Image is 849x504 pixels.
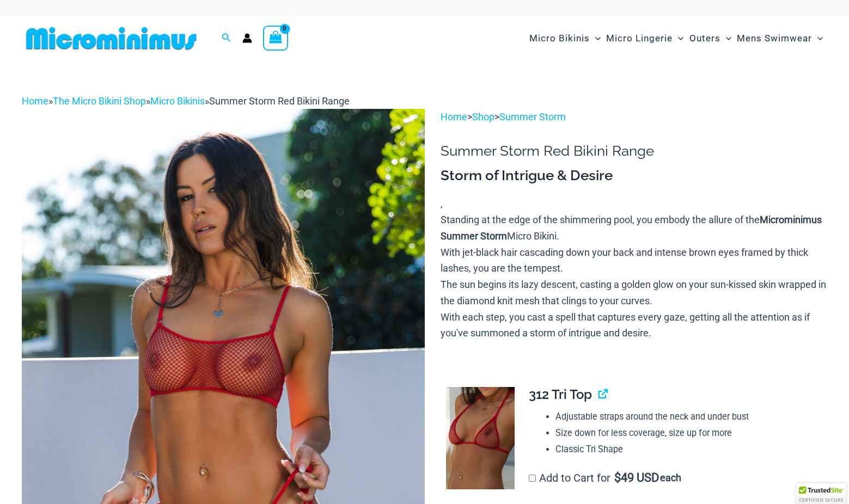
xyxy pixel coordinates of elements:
a: View Shopping Cart, empty [263,26,288,51]
span: $ [614,471,621,484]
span: 312 Tri Top [529,386,592,402]
a: Summer Storm [499,111,566,122]
span: each [660,472,681,483]
a: Search icon link [222,32,231,45]
span: Menu Toggle [590,24,601,52]
span: Micro Lingerie [606,24,673,52]
a: The Micro Bikini Shop [53,95,146,107]
span: Menu Toggle [812,24,823,52]
a: Shop [472,111,494,122]
span: Outers [689,24,720,52]
span: Menu Toggle [720,24,731,52]
p: > > [441,109,827,125]
span: 49 USD [614,472,659,483]
div: , [441,167,827,341]
a: Micro LingerieMenu ToggleMenu Toggle [603,22,686,55]
span: Mens Swimwear [737,24,812,52]
li: Adjustable straps around the neck and under bust [555,409,819,425]
a: Micro Bikinis [150,95,205,107]
span: Summer Storm Red Bikini Range [209,95,350,107]
div: TrustedSite Certified [796,483,846,504]
a: Mens SwimwearMenu ToggleMenu Toggle [734,22,826,55]
a: OutersMenu ToggleMenu Toggle [687,22,734,55]
label: Add to Cart for [529,471,681,484]
nav: Site Navigation [525,20,827,57]
h1: Summer Storm Red Bikini Range [441,143,827,159]
span: Menu Toggle [673,24,683,52]
img: MM SHOP LOGO FLAT [22,26,201,51]
a: Account icon link [242,33,252,43]
span: » » » [22,95,350,107]
a: Home [22,95,48,107]
h3: Storm of Intrigue & Desire [441,167,827,185]
p: Standing at the edge of the shimmering pool, you embody the allure of the Micro Bikini. With jet-... [441,212,827,341]
li: Classic Tri Shape [555,441,819,458]
img: Summer Storm Red 312 Tri Top [446,387,515,490]
a: Home [441,111,467,122]
span: Micro Bikinis [529,24,590,52]
input: Add to Cart for$49 USD each [529,475,536,482]
a: Micro BikinisMenu ToggleMenu Toggle [527,22,603,55]
li: Size down for less coverage, size up for more [555,425,819,441]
